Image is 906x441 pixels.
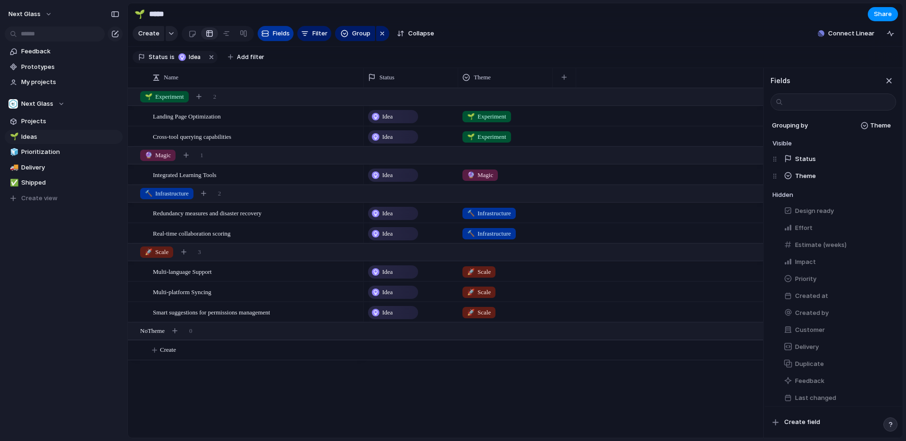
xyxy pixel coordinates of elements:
span: Create view [21,194,58,203]
button: Created by [780,305,896,321]
span: 2 [218,189,221,198]
h4: Hidden [772,190,896,200]
span: Idea [382,209,393,218]
div: 🌱Ideas [5,130,123,144]
button: Idea [176,52,205,62]
span: Create [160,345,176,355]
span: Scale [467,288,491,297]
span: Idea [382,229,393,238]
span: Real-time collaboration scoring [153,228,231,238]
span: Status [795,154,816,164]
span: 3 [198,247,201,257]
span: Duplicate [795,359,824,369]
span: Filter [312,29,327,38]
span: Next Glass [21,99,53,109]
button: Effort [780,220,896,236]
span: Prototypes [21,62,119,72]
span: Status [379,73,394,82]
span: Cross-tool querying capabilities [153,131,231,142]
h4: Visible [772,139,896,148]
button: Feedback [780,373,896,389]
span: 🚀 [467,288,475,296]
a: ✅Shipped [5,176,123,190]
span: Infrastructure [467,229,511,238]
span: Feedback [21,47,119,56]
span: Estimate (weeks) [795,240,847,250]
span: Magic [145,151,171,160]
h3: Fields [771,76,790,85]
button: Delivery [780,339,896,355]
span: Connect Linear [828,29,874,38]
span: My projects [21,77,119,87]
span: Experiment [145,92,184,102]
button: Add filter [222,51,270,64]
span: Create field [784,417,820,427]
span: Last changed [795,393,836,403]
a: 🧊Prioritization [5,145,123,159]
span: Redundancy measures and disaster recovery [153,207,261,218]
span: Theme [474,73,491,82]
div: 🚚 [10,162,17,173]
span: Next Glass [8,9,41,19]
span: 🚀 [145,248,152,255]
span: Scale [467,267,491,277]
button: Create [133,26,164,41]
span: Delivery [21,163,119,172]
span: No Theme [140,326,165,336]
div: 🌱 [134,8,145,20]
button: Grouping byTheme [769,118,896,133]
button: Collapse [393,26,438,41]
button: Next Glass [5,97,123,111]
button: Filter [297,26,331,41]
div: 🧊 [10,147,17,158]
div: 🚚Delivery [5,161,123,175]
span: Priority [795,274,816,284]
span: Scale [467,308,491,317]
button: Connect Linear [814,26,878,41]
button: Last changed [780,390,896,406]
span: Idea [382,308,393,317]
span: Group [352,29,370,38]
span: 🚀 [467,309,475,316]
button: Group [335,26,375,41]
span: Integrated Learning Tools [153,169,217,180]
button: Share [868,7,898,21]
button: Duplicate [780,356,896,372]
span: Feedback [795,376,824,386]
button: Create view [5,191,123,205]
span: Idea [382,112,393,121]
button: Priority [780,271,896,287]
span: 🔨 [467,230,475,237]
span: Delivery [795,342,819,352]
span: Smart suggestions for permissions management [153,306,270,317]
span: 0 [189,326,193,336]
span: Experiment [467,112,506,121]
span: Created at [795,291,828,301]
button: Estimate (weeks) [780,237,896,253]
span: Idea [382,288,393,297]
span: 🚀 [467,268,475,275]
span: Created by [795,308,829,318]
span: Prioritization [21,147,119,157]
span: Design ready [795,206,834,216]
span: Fields [273,29,290,38]
button: is [168,52,176,62]
span: Landing Page Optimization [153,110,221,121]
span: Idea [189,53,202,61]
span: Infrastructure [467,209,511,218]
span: Collapse [408,29,434,38]
span: Add filter [237,53,264,61]
button: Next Glass [4,7,57,22]
button: Status [780,152,896,167]
span: Idea [382,132,393,142]
span: Ideas [21,132,119,142]
div: Theme [772,168,896,185]
button: Impact [780,254,896,270]
span: Idea [382,170,393,180]
span: Name [164,73,178,82]
div: ✅ [10,178,17,188]
span: Grouping by [770,121,808,130]
div: 🌱 [10,131,17,142]
span: Impact [795,257,816,267]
